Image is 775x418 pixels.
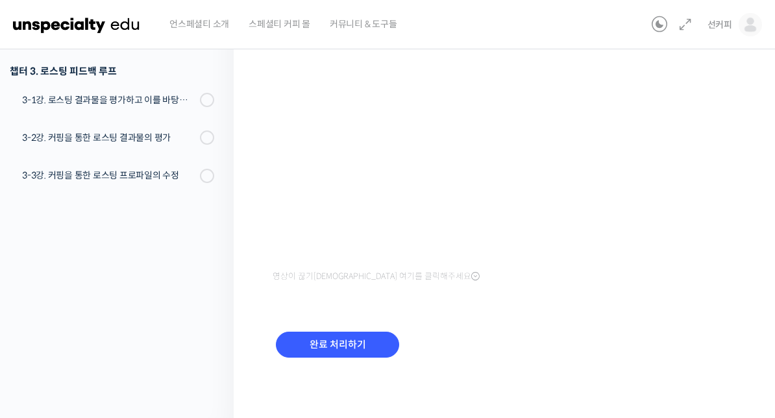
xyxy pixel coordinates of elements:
a: 설정 [167,310,249,343]
div: 3-1강. 로스팅 결과물을 평가하고 이를 바탕으로 프로파일을 설계하는 방법 [22,93,196,107]
span: 설정 [201,330,216,340]
div: 3-3강. 커핑을 통한 로스팅 프로파일의 수정 [22,168,196,182]
span: 홈 [41,330,49,340]
span: 영상이 끊기[DEMOGRAPHIC_DATA] 여기를 클릭해주세요 [273,271,480,282]
span: 대화 [119,330,134,341]
a: 대화 [86,310,167,343]
a: 홈 [4,310,86,343]
span: 선커피 [707,19,732,31]
div: 3-2강. 커핑을 통한 로스팅 결과물의 평가 [22,130,196,145]
input: 완료 처리하기 [276,332,399,358]
div: 챕터 3. 로스팅 피드백 루프 [10,62,214,80]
